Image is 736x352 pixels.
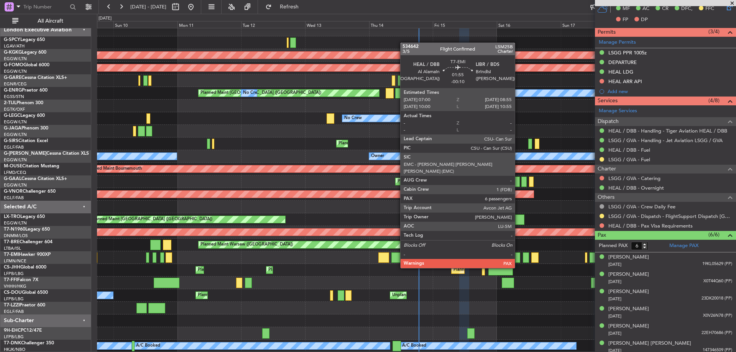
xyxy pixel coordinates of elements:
button: All Aircraft [8,15,83,27]
a: T7-N1960Legacy 650 [4,227,50,232]
div: A/C Booked [136,340,160,352]
div: [PERSON_NAME] [608,254,649,261]
a: T7-FFIFalcon 7X [4,278,38,282]
div: Thu 14 [369,21,433,28]
div: [PERSON_NAME] [608,305,649,313]
span: G-FOMO [4,63,23,67]
a: 9H-EHCPC12/47E [4,328,42,333]
span: [DATE] - [DATE] [130,3,166,10]
a: CS-JHHGlobal 6000 [4,265,46,270]
span: (3/4) [708,28,720,36]
div: Planned Maint [GEOGRAPHIC_DATA] ([GEOGRAPHIC_DATA]) [198,264,319,276]
a: HEAL / DBB - Fuel [608,147,650,153]
div: Unplanned Maint [GEOGRAPHIC_DATA] ([GEOGRAPHIC_DATA]) [86,214,212,225]
span: Permits [598,28,616,37]
div: Planned Maint Bournemouth [86,163,142,175]
a: LFPB/LBG [4,271,24,277]
a: G-KGKGLegacy 600 [4,50,46,55]
span: G-SPCY [4,38,20,42]
div: Planned Maint [GEOGRAPHIC_DATA] ([GEOGRAPHIC_DATA]) [338,138,459,149]
span: G-[PERSON_NAME] [4,151,46,156]
span: Pax [598,231,606,240]
a: LFPB/LBG [4,334,24,340]
span: T7-BRE [4,240,20,244]
div: Wed 13 [305,21,369,28]
span: Services [598,97,618,105]
a: T7-EMIHawker 900XP [4,252,51,257]
span: 2-TIJL [4,101,16,105]
span: (6/6) [708,231,720,239]
a: G-[PERSON_NAME]Cessna Citation XLS [4,151,89,156]
a: 2-TIJLPhenom 300 [4,101,43,105]
span: G-VNOR [4,189,23,194]
a: LFMD/CEQ [4,170,26,175]
a: EGSS/STN [4,94,24,100]
div: Sat 16 [497,21,561,28]
span: DFC, [681,5,693,13]
span: [DATE] [608,331,621,336]
span: Charter [598,165,616,174]
a: LGAV/ATH [4,43,25,49]
div: Planned Maint [GEOGRAPHIC_DATA] ([GEOGRAPHIC_DATA]) [200,87,321,99]
button: Refresh [262,1,308,13]
a: G-JAGAPhenom 300 [4,126,48,131]
span: X0V26N78 (PP) [703,313,732,319]
a: M-OUSECitation Mustang [4,164,59,169]
a: LSGG / GVA - Handling - Jet Aviation LSGG / GVA [608,137,723,144]
div: Sun 10 [113,21,177,28]
span: T7-DNK [4,341,21,345]
div: Planned Maint Warsaw ([GEOGRAPHIC_DATA]) [200,239,293,250]
span: G-ENRG [4,88,22,93]
a: LSGG / GVA - Catering [608,175,660,182]
span: G-SIRS [4,139,18,143]
span: G-LEGC [4,113,20,118]
span: 19KL05629 (PP) [702,261,732,267]
a: EGGW/LTN [4,56,27,62]
a: EGGW/LTN [4,157,27,163]
a: Manage PAX [669,242,698,250]
a: Manage Services [599,107,637,115]
div: Owner [499,87,512,99]
span: T7-EMI [4,252,19,257]
span: [DATE] [608,279,621,285]
a: Manage Permits [599,39,636,46]
div: HEAL LDG [608,69,633,75]
div: [PERSON_NAME] [608,271,649,278]
a: LTBA/ISL [4,246,21,251]
a: HEAL / DBB - Pax Visa Requirements [608,223,693,229]
span: Dispatch [598,117,619,126]
div: Add new [608,88,732,95]
span: CS-JHH [4,265,20,270]
a: HEAL / DBB - Handling - Tiger Aviation HEAL / DBB [608,128,727,134]
a: EGLF/FAB [4,309,24,314]
a: EGLF/FAB [4,144,24,150]
div: LSGG PPR 1005z [608,49,647,56]
div: [PERSON_NAME] [608,323,649,330]
a: CS-DOUGlobal 6500 [4,290,48,295]
a: EGGW/LTN [4,182,27,188]
a: T7-BREChallenger 604 [4,240,53,244]
span: T7-FFI [4,278,17,282]
span: LX-TRO [4,214,20,219]
span: G-GARE [4,75,21,80]
div: [DATE] [99,15,112,22]
a: G-SPCYLegacy 650 [4,38,45,42]
div: A/C Booked [402,340,426,352]
div: HEAL ARR API [608,78,642,85]
a: LSGG / GVA - Dispatch - FlightSupport Dispatch [GEOGRAPHIC_DATA] [608,213,732,219]
a: G-FOMOGlobal 6000 [4,63,49,67]
div: Tue 12 [241,21,305,28]
a: T7-DNKChallenger 350 [4,341,54,345]
span: FFC [705,5,714,13]
a: LFMN/NCE [4,258,26,264]
a: VHHH/HKG [4,283,26,289]
div: Sun 17 [561,21,625,28]
div: Planned Maint [398,176,426,187]
span: G-GAAL [4,177,21,181]
div: Unplanned Maint [GEOGRAPHIC_DATA] ([GEOGRAPHIC_DATA]) [392,290,518,301]
div: Planned Maint [GEOGRAPHIC_DATA] ([GEOGRAPHIC_DATA]) [453,264,574,276]
a: EGGW/LTN [4,220,27,226]
span: Others [598,193,614,202]
a: G-LEGCLegacy 600 [4,113,45,118]
span: 23DK20018 (PP) [701,295,732,302]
